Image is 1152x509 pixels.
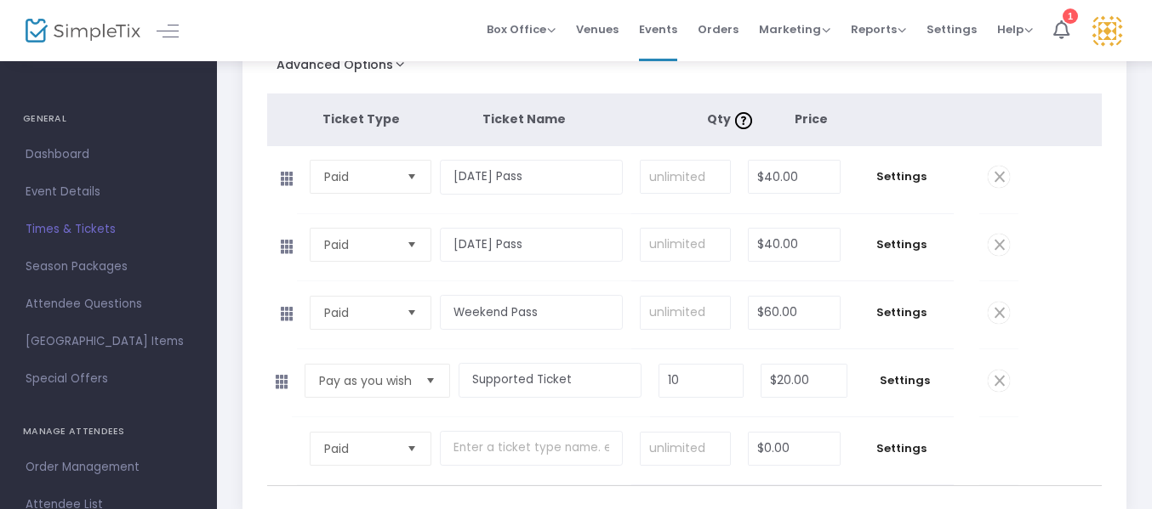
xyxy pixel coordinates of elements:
[858,440,945,457] span: Settings
[26,144,191,166] span: Dashboard
[26,218,191,240] span: Times & Tickets
[639,8,677,51] span: Events
[400,161,424,193] button: Select
[858,304,945,321] span: Settings
[487,21,556,37] span: Box Office
[26,293,191,315] span: Attendee Questions
[641,433,731,465] input: unlimited
[858,236,945,253] span: Settings
[26,181,191,203] span: Event Details
[997,21,1033,37] span: Help
[858,168,945,185] span: Settings
[440,228,623,263] input: Enter a ticket type name. e.g. General Admission
[322,110,400,127] span: Ticket Type
[267,53,421,83] button: Advanced Options
[761,365,847,397] input: Price
[324,236,393,253] span: Paid
[319,372,412,389] span: Pay as you wish
[440,431,623,466] input: Enter a ticket type name. e.g. General Admission
[324,168,393,185] span: Paid
[26,256,191,278] span: Season Packages
[440,160,623,195] input: Enter a ticket type name. e.g. General Admission
[400,297,424,329] button: Select
[851,21,906,37] span: Reports
[749,229,839,261] input: Price
[23,102,194,136] h4: GENERAL
[641,229,731,261] input: unlimited
[482,110,566,127] span: Ticket Name
[419,365,442,397] button: Select
[23,415,194,449] h4: MANAGE ATTENDEES
[459,363,642,398] input: Enter a ticket type name. e.g. General Admission
[324,440,393,457] span: Paid
[576,8,619,51] span: Venues
[26,456,191,478] span: Order Management
[749,433,839,465] input: Price
[749,297,839,329] input: Price
[400,229,424,261] button: Select
[759,21,830,37] span: Marketing
[698,8,739,51] span: Orders
[749,161,839,193] input: Price
[707,110,756,127] span: Qty
[400,433,424,465] button: Select
[735,112,752,129] img: question-mark
[927,8,977,51] span: Settings
[641,161,731,193] input: unlimited
[26,368,191,390] span: Special Offers
[641,297,731,329] input: unlimited
[324,304,393,321] span: Paid
[26,331,191,353] span: [GEOGRAPHIC_DATA] Items
[795,110,828,127] span: Price
[440,295,623,330] input: Enter a ticket type name. e.g. General Admission
[864,372,945,389] span: Settings
[1063,8,1078,24] div: 1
